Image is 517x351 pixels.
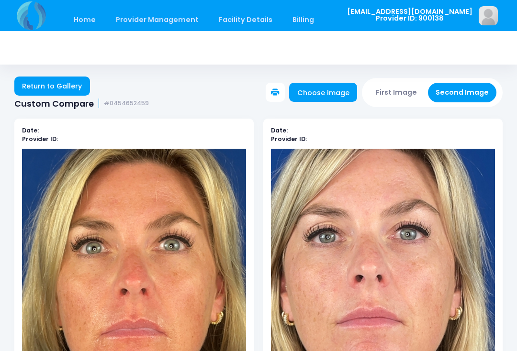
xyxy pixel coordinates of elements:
a: Staff [325,9,362,31]
button: First Image [368,83,425,102]
b: Provider ID: [22,135,58,143]
span: [EMAIL_ADDRESS][DOMAIN_NAME] Provider ID: 900138 [347,8,472,22]
span: Custom Compare [14,99,94,109]
button: Second Image [428,83,497,102]
a: Facility Details [210,9,282,31]
b: Date: [271,126,288,134]
a: Home [64,9,105,31]
a: Choose image [289,83,357,102]
b: Provider ID: [271,135,307,143]
b: Date: [22,126,39,134]
a: Return to Gallery [14,77,90,96]
small: #0454652459 [104,100,149,107]
a: Provider Management [106,9,208,31]
img: image [479,6,498,25]
a: Billing [283,9,324,31]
